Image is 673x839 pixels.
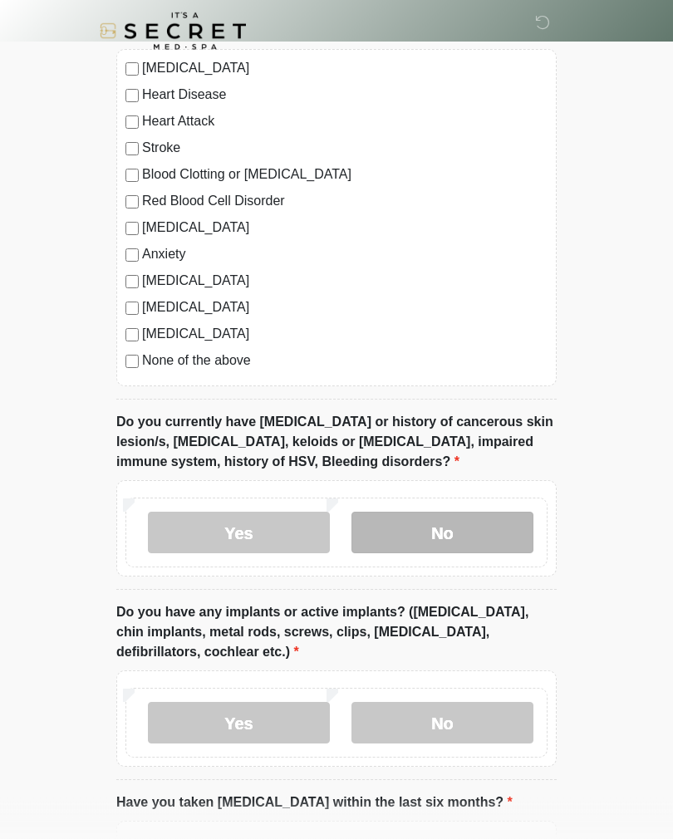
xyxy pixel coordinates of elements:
label: Do you currently have [MEDICAL_DATA] or history of cancerous skin lesion/s, [MEDICAL_DATA], keloi... [116,413,557,473]
input: Heart Attack [125,116,139,130]
label: Blood Clotting or [MEDICAL_DATA] [142,165,548,185]
input: [MEDICAL_DATA] [125,329,139,342]
label: None of the above [142,351,548,371]
label: Do you have any implants or active implants? ([MEDICAL_DATA], chin implants, metal rods, screws, ... [116,603,557,663]
label: Stroke [142,139,548,159]
label: Heart Disease [142,86,548,105]
label: [MEDICAL_DATA] [142,298,548,318]
label: Anxiety [142,245,548,265]
input: Stroke [125,143,139,156]
input: [MEDICAL_DATA] [125,63,139,76]
input: Blood Clotting or [MEDICAL_DATA] [125,169,139,183]
label: [MEDICAL_DATA] [142,59,548,79]
input: [MEDICAL_DATA] [125,276,139,289]
label: [MEDICAL_DATA] [142,218,548,238]
input: Anxiety [125,249,139,262]
input: None of the above [125,356,139,369]
label: Red Blood Cell Disorder [142,192,548,212]
label: [MEDICAL_DATA] [142,272,548,292]
label: No [351,703,533,744]
label: No [351,513,533,554]
input: Red Blood Cell Disorder [125,196,139,209]
label: [MEDICAL_DATA] [142,325,548,345]
label: Yes [148,513,330,554]
input: [MEDICAL_DATA] [125,302,139,316]
label: Heart Attack [142,112,548,132]
input: [MEDICAL_DATA] [125,223,139,236]
label: Yes [148,703,330,744]
input: Heart Disease [125,90,139,103]
img: It's A Secret Med Spa Logo [100,12,246,50]
label: Have you taken [MEDICAL_DATA] within the last six months? [116,793,513,813]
